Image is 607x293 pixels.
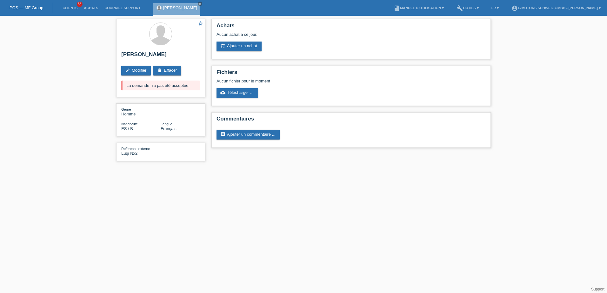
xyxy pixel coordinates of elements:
[121,122,138,126] span: Nationalité
[217,69,486,79] h2: Fichiers
[121,66,151,75] a: editModifier
[121,126,133,131] span: Espagne / B / 08.02.2025
[198,2,202,6] a: close
[457,5,463,11] i: build
[453,6,482,10] a: buildOutils ▾
[101,6,143,10] a: Courriel Support
[59,6,81,10] a: Clients
[217,116,486,125] h2: Commentaires
[591,287,604,291] a: Support
[217,32,486,42] div: Aucun achat à ce jour.
[198,21,203,26] i: star_border
[121,107,161,116] div: Homme
[511,5,518,11] i: account_circle
[488,6,502,10] a: FR ▾
[161,122,172,126] span: Langue
[217,23,486,32] h2: Achats
[390,6,447,10] a: bookManuel d’utilisation ▾
[508,6,604,10] a: account_circleE-Motors Schweiz GmbH - [PERSON_NAME] ▾
[217,88,258,98] a: cloud_uploadTélécharger ...
[220,43,225,49] i: add_shopping_cart
[125,68,130,73] i: edit
[121,51,200,61] h2: [PERSON_NAME]
[198,2,202,5] i: close
[121,147,150,151] span: Référence externe
[121,146,161,156] div: Luqi Nx2
[198,21,203,27] a: star_border
[394,5,400,11] i: book
[220,90,225,95] i: cloud_upload
[161,126,177,131] span: Français
[163,5,197,10] a: [PERSON_NAME]
[121,81,200,90] div: La demande n'a pas été acceptée.
[220,132,225,137] i: comment
[157,68,162,73] i: delete
[217,79,410,83] div: Aucun fichier pour le moment
[10,5,43,10] a: POS — MF Group
[81,6,101,10] a: Achats
[121,107,131,111] span: Genre
[217,42,262,51] a: add_shopping_cartAjouter un achat
[77,2,83,7] span: 58
[153,66,181,75] a: deleteEffacer
[217,130,280,140] a: commentAjouter un commentaire ...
